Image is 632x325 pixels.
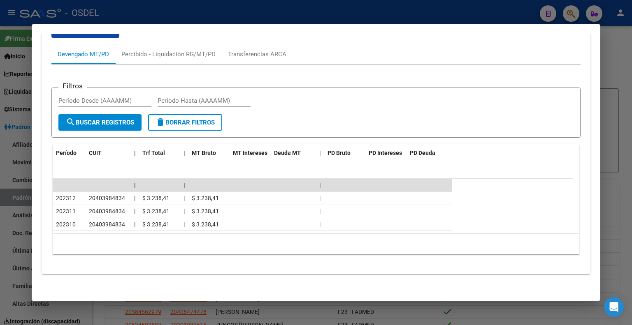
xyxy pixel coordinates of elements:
span: | [134,195,135,201]
span: 202311 [56,208,76,214]
span: Borrar Filtros [156,119,215,126]
span: | [319,208,321,214]
span: Deuda MT [274,150,301,156]
datatable-header-cell: Período [53,144,86,162]
span: | [184,221,185,228]
span: Exportar CSV [58,27,113,34]
span: MT Bruto [192,150,216,156]
datatable-header-cell: | [316,144,324,162]
span: | [184,195,185,201]
span: 202310 [56,221,76,228]
span: | [184,208,185,214]
span: | [319,150,321,156]
span: Período [56,150,77,156]
span: | [184,150,185,156]
div: Transferencias ARCA [228,50,286,59]
datatable-header-cell: PD Bruto [324,144,365,162]
span: MT Intereses [233,150,267,156]
span: $ 3.238,41 [142,221,170,228]
span: | [134,150,136,156]
div: Percibido - Liquidación RG/MT/PD [121,50,216,59]
span: $ 3.238,41 [192,221,219,228]
datatable-header-cell: | [131,144,139,162]
datatable-header-cell: PD Intereses [365,144,407,162]
span: PD Deuda [410,150,435,156]
span: | [134,208,135,214]
span: 20403984834 [89,221,125,228]
div: Devengado MT/PD [58,50,109,59]
span: Buscar Registros [66,119,134,126]
span: | [184,182,185,188]
datatable-header-cell: MT Bruto [188,144,230,162]
span: | [319,221,321,228]
button: Borrar Filtros [148,114,222,131]
h3: Filtros [58,81,87,90]
button: Buscar Registros [58,114,142,131]
span: 202312 [56,195,76,201]
span: $ 3.238,41 [142,208,170,214]
mat-icon: delete [156,117,165,127]
datatable-header-cell: Deuda MT [271,144,316,162]
datatable-header-cell: Trf Total [139,144,180,162]
datatable-header-cell: MT Intereses [230,144,271,162]
datatable-header-cell: | [180,144,188,162]
span: CUIT [89,150,102,156]
div: Open Intercom Messenger [604,297,624,317]
datatable-header-cell: PD Deuda [407,144,452,162]
span: $ 3.238,41 [142,195,170,201]
span: | [319,182,321,188]
span: | [134,182,136,188]
span: PD Bruto [328,150,351,156]
span: $ 3.238,41 [192,195,219,201]
span: 20403984834 [89,195,125,201]
span: | [319,195,321,201]
div: Aportes y Contribuciones del Afiliado: 20403984834 [42,3,590,274]
span: 20403984834 [89,208,125,214]
datatable-header-cell: CUIT [86,144,131,162]
mat-icon: search [66,117,76,127]
span: $ 3.238,41 [192,208,219,214]
span: PD Intereses [369,150,402,156]
span: Trf Total [142,150,165,156]
span: | [134,221,135,228]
